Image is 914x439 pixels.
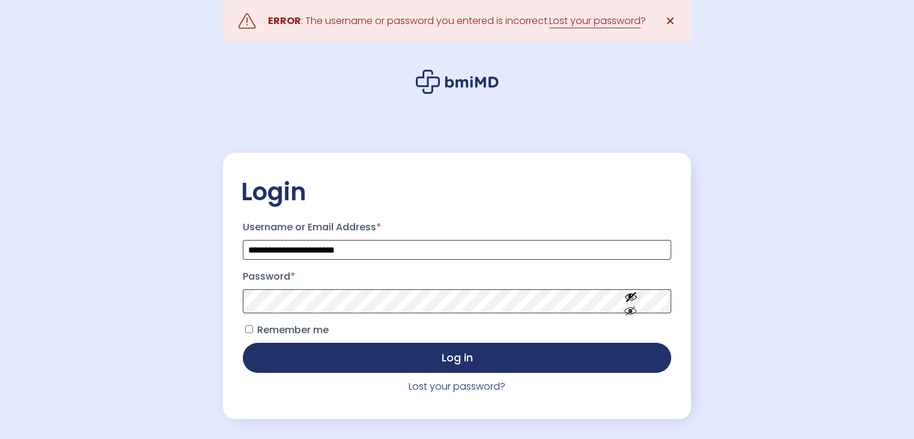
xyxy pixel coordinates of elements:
h2: Login [241,177,673,207]
span: ✕ [665,13,675,29]
label: Username or Email Address [243,218,671,237]
strong: ERROR [268,14,301,28]
a: Lost your password [549,14,641,28]
a: ✕ [658,9,682,33]
div: : The username or password you entered is incorrect. ? [268,13,646,29]
button: Log in [243,343,671,373]
span: Remember me [257,323,329,337]
button: Show password [597,281,665,322]
label: Password [243,267,671,286]
input: Remember me [245,325,253,333]
a: Lost your password? [409,379,505,393]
